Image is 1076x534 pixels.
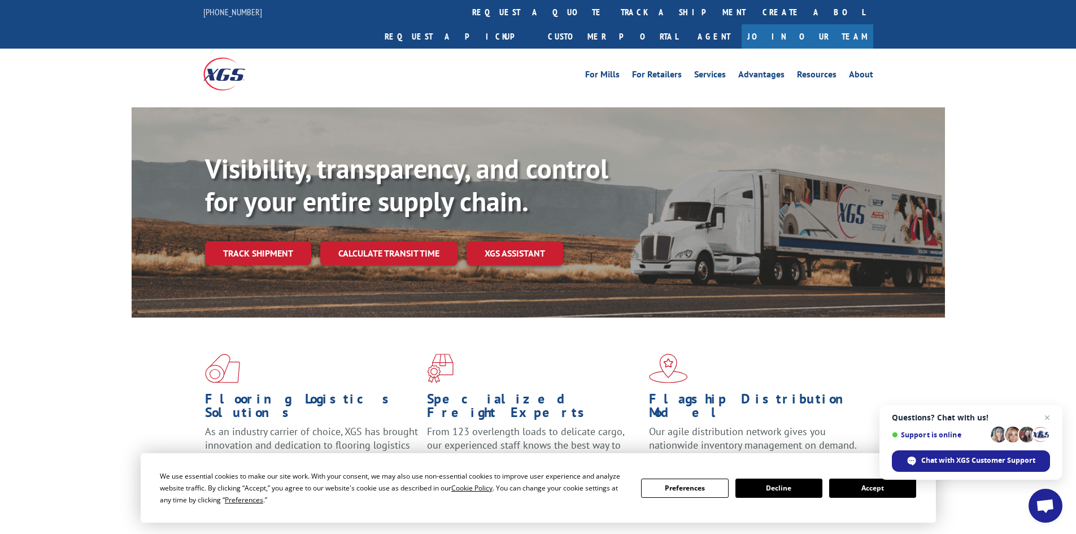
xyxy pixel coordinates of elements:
a: [PHONE_NUMBER] [203,6,262,18]
a: About [849,70,873,83]
a: For Retailers [632,70,682,83]
p: From 123 overlength loads to delicate cargo, our experienced staff knows the best way to move you... [427,425,641,475]
a: Advantages [738,70,785,83]
a: Services [694,70,726,83]
button: Decline [735,479,822,498]
a: XGS ASSISTANT [467,241,563,266]
b: Visibility, transparency, and control for your entire supply chain. [205,151,608,219]
span: As an industry carrier of choice, XGS has brought innovation and dedication to flooring logistics... [205,425,418,465]
a: Agent [686,24,742,49]
a: Customer Portal [539,24,686,49]
span: Cookie Policy [451,483,493,493]
img: xgs-icon-total-supply-chain-intelligence-red [205,354,240,383]
div: Cookie Consent Prompt [141,453,936,523]
a: Join Our Team [742,24,873,49]
h1: Flagship Distribution Model [649,392,862,425]
a: For Mills [585,70,620,83]
a: Request a pickup [376,24,539,49]
span: Preferences [225,495,263,505]
span: Questions? Chat with us! [892,413,1050,422]
a: Track shipment [205,241,311,265]
button: Preferences [641,479,728,498]
img: xgs-icon-flagship-distribution-model-red [649,354,688,383]
span: Our agile distribution network gives you nationwide inventory management on demand. [649,425,857,451]
a: Resources [797,70,837,83]
span: Chat with XGS Customer Support [921,455,1035,466]
a: Calculate transit time [320,241,458,266]
span: Support is online [892,431,987,439]
h1: Specialized Freight Experts [427,392,641,425]
button: Accept [829,479,916,498]
a: Open chat [1029,489,1062,523]
h1: Flooring Logistics Solutions [205,392,419,425]
img: xgs-icon-focused-on-flooring-red [427,354,454,383]
div: We use essential cookies to make our site work. With your consent, we may also use non-essential ... [160,470,628,506]
span: Chat with XGS Customer Support [892,450,1050,472]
